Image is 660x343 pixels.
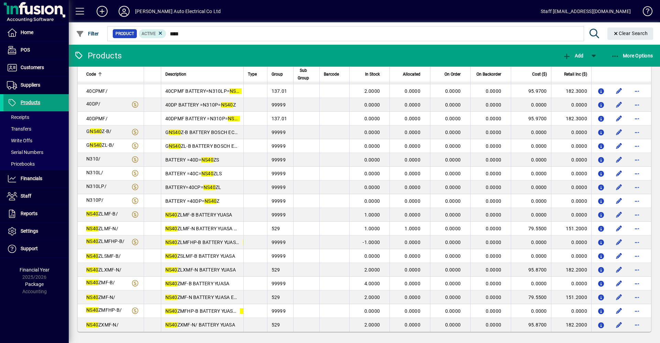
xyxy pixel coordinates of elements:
div: Allocated [394,70,427,78]
td: 151.2000 [551,222,591,235]
span: BATTERY =40DP= Z [165,198,220,204]
span: On Order [444,70,461,78]
em: NS40 [205,198,217,204]
em: NS40 [165,253,177,259]
em: NS40 [228,116,240,121]
span: Write Offs [7,138,32,143]
td: 95.8700 [511,263,551,277]
button: Edit [614,113,625,124]
span: 0.0000 [364,102,380,108]
td: 0.0000 [551,249,591,263]
span: Products [21,100,40,105]
em: NS40 [86,253,98,259]
span: ZLMFHP-B BATTERY YUASA = ZLMF [165,240,268,245]
span: 99999 [272,240,286,245]
td: 95.9700 [511,84,551,98]
span: 40DPMF/ [86,116,108,121]
button: Edit [614,209,625,220]
span: 0.0000 [445,240,461,245]
span: POS [21,47,30,53]
span: 0.0000 [445,143,461,149]
span: 0.0000 [486,171,502,176]
span: Support [21,246,38,251]
span: ZLXMF-N/ [86,267,121,273]
button: Edit [614,141,625,152]
span: 137.01 [272,116,287,121]
span: Allocated [403,70,420,78]
span: ZMFHP-B/ [86,307,122,313]
span: 0.0000 [486,308,502,314]
span: In Stock [365,70,380,78]
button: Clear [607,27,653,40]
em: NS40 [169,130,181,135]
span: 0.0000 [405,240,420,245]
span: 0.0000 [445,322,461,328]
span: Reports [21,211,37,216]
em: NS40 [86,307,98,313]
div: Sub Group [298,67,315,82]
em: NS40 [165,308,177,314]
button: More options [631,141,642,152]
span: BATTERY=40CP= ZL [165,185,221,190]
td: 95.8700 [511,318,551,332]
span: Retail Inc ($) [564,70,587,78]
span: 0.0000 [405,281,420,286]
span: Group [272,70,283,78]
span: Product [115,30,134,37]
span: 0.0000 [486,295,502,300]
button: More Options [609,49,655,62]
span: Financial Year [20,267,49,273]
span: ZMF-N BATTERY YUASA ECON [165,295,244,300]
span: N310LP/ [86,184,107,189]
span: 40DP/ [86,101,100,107]
span: N310P/ [86,197,104,203]
td: 0.0000 [511,125,551,139]
td: 0.0000 [551,180,591,194]
button: Edit [614,319,625,330]
div: On Order [434,70,467,78]
span: 0.0000 [364,116,380,121]
span: 40DP BATTERY =N310P= Z [165,102,236,108]
a: Reports [3,205,69,222]
span: 0.0000 [486,240,502,245]
button: Edit [614,196,625,207]
div: Barcode [324,70,345,78]
span: 0.0000 [445,308,461,314]
td: 0.0000 [551,153,591,167]
span: 0.0000 [486,88,502,94]
span: Filter [76,31,99,36]
span: 0.0000 [405,116,420,121]
td: 0.0000 [551,235,591,249]
span: Home [21,30,33,35]
span: 40DPMF BATTERY =N310P= Z [165,116,243,121]
span: 99999 [272,171,286,176]
a: POS [3,42,69,59]
span: 40CPMF/ [86,88,108,94]
span: 0.0000 [445,185,461,190]
span: 137.01 [272,88,287,94]
em: NS40 [86,322,98,328]
span: 529 [272,226,280,231]
td: 0.0000 [511,98,551,112]
span: 2.0000 [364,267,380,273]
span: 0.0000 [405,171,420,176]
button: Edit [614,223,625,234]
button: Add [91,5,113,18]
button: More options [631,319,642,330]
button: More options [631,182,642,193]
em: NS40 [201,171,213,176]
a: Suppliers [3,77,69,94]
span: ZXMF-N/ BATTERY YUASA [165,322,235,328]
span: 1.0000 [364,212,380,218]
span: 529 [272,322,280,328]
span: Transfers [7,126,31,132]
em: NS40 [243,240,255,245]
span: N310L/ [86,170,103,175]
div: On Backorder [475,70,507,78]
span: 0.0000 [364,308,380,314]
span: 4.0000 [364,281,380,286]
span: 0.0000 [486,226,502,231]
a: Write Offs [3,135,69,146]
em: NS40 [165,281,177,286]
a: Receipts [3,111,69,123]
